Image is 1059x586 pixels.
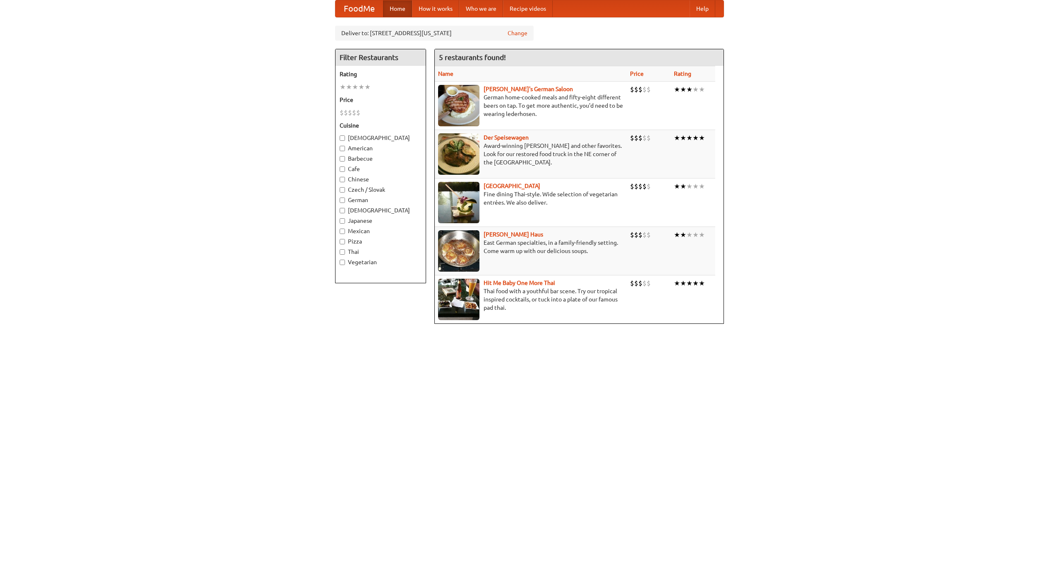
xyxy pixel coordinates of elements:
li: ★ [686,279,692,288]
li: $ [344,108,348,117]
h5: Rating [340,70,422,78]
li: ★ [699,133,705,142]
a: Change [508,29,527,37]
label: American [340,144,422,152]
li: ★ [699,230,705,239]
li: $ [647,182,651,191]
li: ★ [692,182,699,191]
li: ★ [680,133,686,142]
h5: Price [340,96,422,104]
input: Vegetarian [340,260,345,265]
li: $ [340,108,344,117]
li: $ [638,85,642,94]
li: ★ [364,82,371,92]
img: satay.jpg [438,182,479,223]
li: $ [642,85,647,94]
input: Thai [340,249,345,255]
label: Mexican [340,227,422,235]
p: Fine dining Thai-style. Wide selection of vegetarian entrées. We also deliver. [438,190,623,207]
li: $ [647,230,651,239]
a: Name [438,70,453,77]
li: ★ [692,230,699,239]
li: ★ [686,85,692,94]
li: ★ [352,82,358,92]
input: [DEMOGRAPHIC_DATA] [340,135,345,141]
a: Hit Me Baby One More Thai [484,280,555,286]
li: ★ [674,85,680,94]
a: [PERSON_NAME]'s German Saloon [484,86,573,92]
li: $ [630,133,634,142]
li: ★ [674,182,680,191]
li: ★ [358,82,364,92]
li: $ [634,279,638,288]
img: esthers.jpg [438,85,479,126]
input: Pizza [340,239,345,244]
label: [DEMOGRAPHIC_DATA] [340,134,422,142]
li: ★ [699,279,705,288]
img: babythai.jpg [438,279,479,320]
li: ★ [692,85,699,94]
li: ★ [674,279,680,288]
li: ★ [699,85,705,94]
p: German home-cooked meals and fifty-eight different beers on tap. To get more authentic, you'd nee... [438,93,623,118]
li: $ [356,108,360,117]
li: $ [647,133,651,142]
li: $ [634,230,638,239]
li: ★ [680,182,686,191]
b: [GEOGRAPHIC_DATA] [484,183,540,189]
li: $ [642,279,647,288]
h5: Cuisine [340,121,422,130]
li: ★ [674,133,680,142]
input: [DEMOGRAPHIC_DATA] [340,208,345,213]
li: $ [647,85,651,94]
li: $ [638,279,642,288]
li: $ [630,279,634,288]
li: ★ [692,279,699,288]
a: [PERSON_NAME] Haus [484,231,543,238]
label: Thai [340,248,422,256]
input: Czech / Slovak [340,187,345,193]
p: Award-winning [PERSON_NAME] and other favorites. Look for our restored food truck in the NE corne... [438,142,623,166]
input: Chinese [340,177,345,182]
div: Deliver to: [STREET_ADDRESS][US_STATE] [335,26,534,41]
a: FoodMe [335,0,383,17]
a: Der Speisewagen [484,134,529,141]
a: Home [383,0,412,17]
li: ★ [699,182,705,191]
p: Thai food with a youthful bar scene. Try our tropical inspired cocktails, or tuck into a plate of... [438,287,623,312]
li: ★ [686,133,692,142]
a: Rating [674,70,691,77]
li: $ [642,133,647,142]
li: ★ [692,133,699,142]
a: How it works [412,0,459,17]
li: $ [638,230,642,239]
li: $ [630,85,634,94]
a: Recipe videos [503,0,553,17]
li: $ [642,230,647,239]
input: Mexican [340,229,345,234]
li: $ [348,108,352,117]
ng-pluralize: 5 restaurants found! [439,53,506,61]
input: Cafe [340,166,345,172]
a: Help [690,0,715,17]
label: Czech / Slovak [340,186,422,194]
img: speisewagen.jpg [438,133,479,175]
label: Vegetarian [340,258,422,266]
label: Cafe [340,165,422,173]
label: Pizza [340,237,422,246]
input: Barbecue [340,156,345,162]
li: ★ [686,182,692,191]
li: $ [630,230,634,239]
h4: Filter Restaurants [335,49,426,66]
li: $ [638,182,642,191]
label: [DEMOGRAPHIC_DATA] [340,206,422,215]
input: German [340,198,345,203]
p: East German specialties, in a family-friendly setting. Come warm up with our delicious soups. [438,239,623,255]
a: Who we are [459,0,503,17]
img: kohlhaus.jpg [438,230,479,272]
li: $ [634,85,638,94]
input: Japanese [340,218,345,224]
li: $ [642,182,647,191]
